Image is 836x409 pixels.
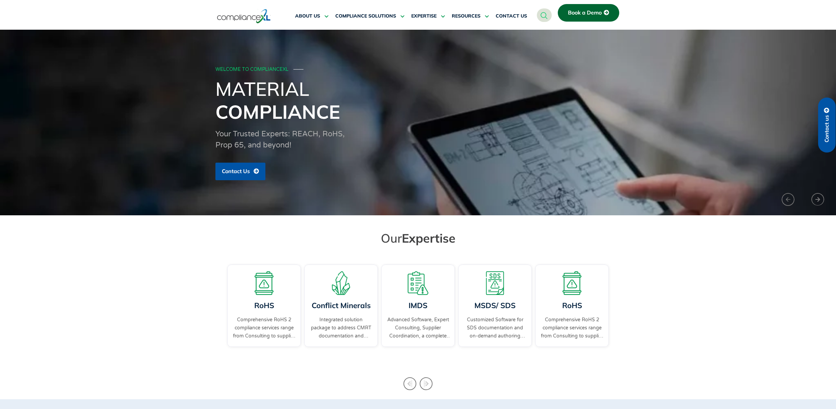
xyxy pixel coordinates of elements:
img: A warning board with SDS displaying [483,271,507,295]
img: A board with a warning sign [252,271,276,295]
a: CONTACT US [496,8,527,24]
span: Your Trusted Experts: REACH, RoHS, Prop 65, and beyond! [215,130,345,149]
span: EXPERTISE [411,13,437,19]
a: MSDS/ SDS [474,301,516,310]
a: IMDS [409,301,427,310]
div: Carousel | Horizontal scrolling: Arrow Left & Right [226,263,610,362]
a: RESOURCES [452,8,489,24]
a: Conflict Minerals [312,301,371,310]
span: Compliance [215,100,340,124]
span: COMPLIANCE SOLUTIONS [335,13,396,19]
span: Contact us [824,115,830,142]
a: EXPERTISE [411,8,445,24]
span: ABOUT US [295,13,320,19]
span: Expertise [402,230,455,246]
span: Book a Demo [568,10,602,16]
img: A list board with a warning [406,271,430,295]
img: A representation of minerals [329,271,353,295]
div: WELCOME TO COMPLIANCEXL [215,67,619,73]
a: RoHS [254,301,274,310]
a: Customized Software for SDS documentation and on-demand authoring services [464,316,526,340]
div: 1 / 4 [533,263,610,362]
a: RoHS [562,301,582,310]
a: Comprehensive RoHS 2 compliance services range from Consulting to supplier engagement... [541,316,603,340]
a: Advanced Software, Expert Consulting, Supplier Coordination, a complete IMDS solution. [387,316,449,340]
span: ─── [293,66,304,72]
div: Next slide [420,377,433,390]
a: Comprehensive RoHS 2 compliance services range from Consulting to supplier engagement... [233,316,295,340]
span: CONTACT US [496,13,527,19]
a: Contact us [818,98,836,153]
div: 2 / 4 [303,263,380,362]
span: RESOURCES [452,13,480,19]
h2: Our [229,230,607,246]
a: Book a Demo [558,4,619,22]
div: Previous slide [403,377,416,390]
a: COMPLIANCE SOLUTIONS [335,8,404,24]
a: Integrated solution package to address CMRT documentation and supplier engagement. [310,316,372,340]
img: A board with a warning sign [560,271,584,295]
h1: Material [215,77,621,123]
a: Contact Us [215,163,265,180]
div: 1 / 4 [226,263,303,362]
span: Contact Us [222,168,250,174]
a: navsearch-button [537,8,552,22]
img: logo-one.svg [217,8,271,24]
div: 3 / 4 [380,263,456,362]
div: 4 / 4 [456,263,533,362]
a: ABOUT US [295,8,329,24]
